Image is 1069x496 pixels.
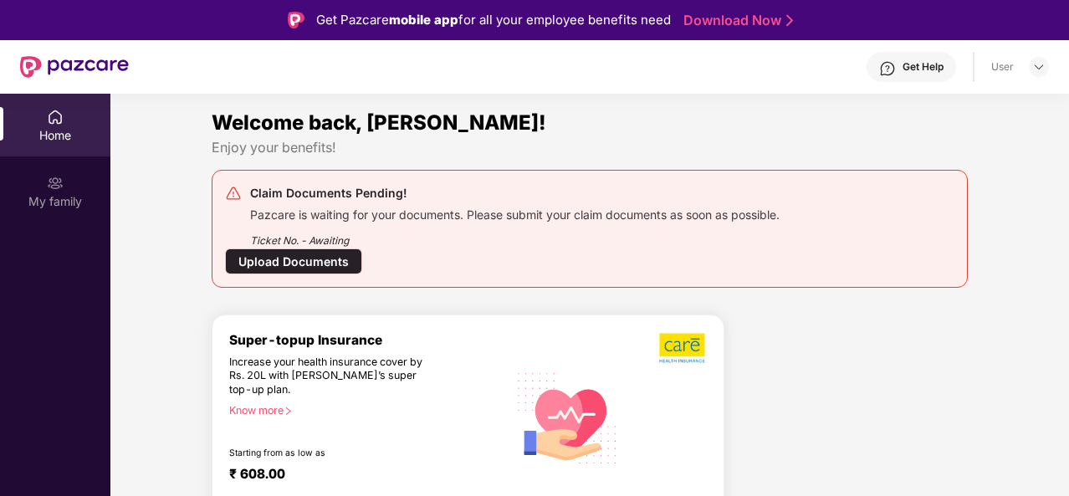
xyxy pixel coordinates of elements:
[250,183,780,203] div: Claim Documents Pending!
[225,185,242,202] img: svg+xml;base64,PHN2ZyB4bWxucz0iaHR0cDovL3d3dy53My5vcmcvMjAwMC9zdmciIHdpZHRoPSIyNCIgaGVpZ2h0PSIyNC...
[229,355,436,397] div: Increase your health insurance cover by Rs. 20L with [PERSON_NAME]’s super top-up plan.
[229,466,491,486] div: ₹ 608.00
[229,404,498,416] div: Know more
[212,110,546,135] span: Welcome back, [PERSON_NAME]!
[903,60,944,74] div: Get Help
[288,12,304,28] img: Logo
[47,109,64,125] img: svg+xml;base64,PHN2ZyBpZD0iSG9tZSIgeG1sbnM9Imh0dHA6Ly93d3cudzMub3JnLzIwMDAvc3ZnIiB3aWR0aD0iMjAiIG...
[659,332,707,364] img: b5dec4f62d2307b9de63beb79f102df3.png
[683,12,788,29] a: Download Now
[250,222,780,248] div: Ticket No. - Awaiting
[250,203,780,222] div: Pazcare is waiting for your documents. Please submit your claim documents as soon as possible.
[879,60,896,77] img: svg+xml;base64,PHN2ZyBpZD0iSGVscC0zMngzMiIgeG1sbnM9Imh0dHA6Ly93d3cudzMub3JnLzIwMDAvc3ZnIiB3aWR0aD...
[47,175,64,192] img: svg+xml;base64,PHN2ZyB3aWR0aD0iMjAiIGhlaWdodD0iMjAiIHZpZXdCb3g9IjAgMCAyMCAyMCIgZmlsbD0ibm9uZSIgeG...
[284,407,293,416] span: right
[20,56,129,78] img: New Pazcare Logo
[508,356,627,478] img: svg+xml;base64,PHN2ZyB4bWxucz0iaHR0cDovL3d3dy53My5vcmcvMjAwMC9zdmciIHhtbG5zOnhsaW5rPSJodHRwOi8vd3...
[225,248,362,274] div: Upload Documents
[1032,60,1046,74] img: svg+xml;base64,PHN2ZyBpZD0iRHJvcGRvd24tMzJ4MzIiIHhtbG5zPSJodHRwOi8vd3d3LnczLm9yZy8yMDAwL3N2ZyIgd2...
[991,60,1014,74] div: User
[212,139,968,156] div: Enjoy your benefits!
[786,12,793,29] img: Stroke
[389,12,458,28] strong: mobile app
[316,10,671,30] div: Get Pazcare for all your employee benefits need
[229,332,508,348] div: Super-topup Insurance
[229,447,437,459] div: Starting from as low as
